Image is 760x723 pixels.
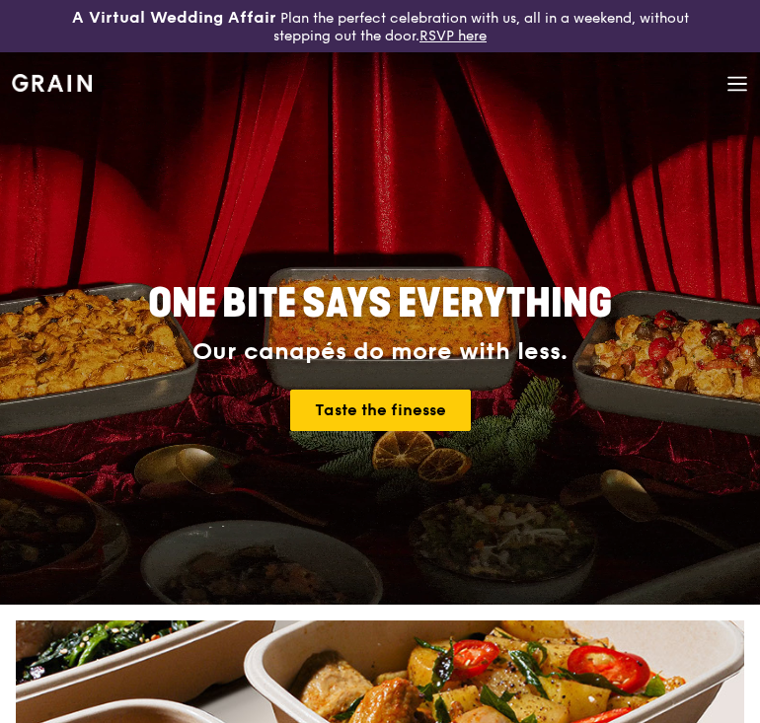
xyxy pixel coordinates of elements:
a: Taste the finesse [290,390,471,431]
a: RSVP here [419,28,487,44]
div: Our canapés do more with less. [95,338,665,366]
span: ONE BITE SAYS EVERYTHING [148,280,612,327]
div: Plan the perfect celebration with us, all in a weekend, without stepping out the door. [63,8,697,44]
img: Grain [12,74,92,92]
h3: A Virtual Wedding Affair [72,8,276,28]
a: GrainGrain [12,51,92,110]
